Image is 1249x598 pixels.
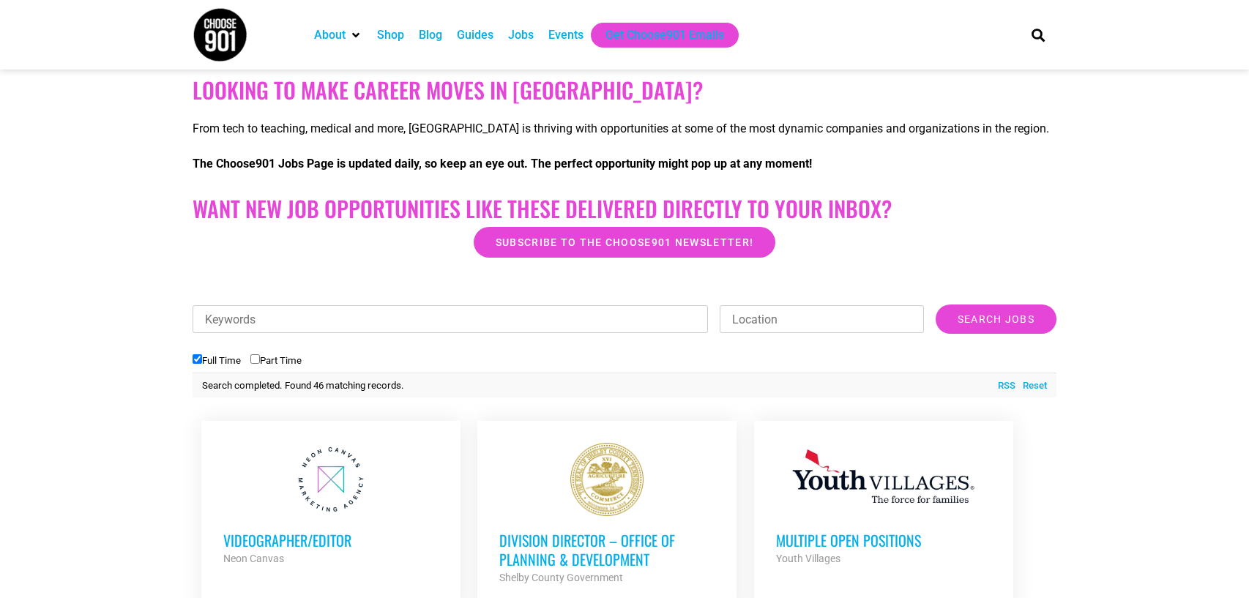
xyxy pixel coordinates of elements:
input: Location [720,305,924,333]
p: From tech to teaching, medical and more, [GEOGRAPHIC_DATA] is thriving with opportunities at some... [193,120,1056,138]
h2: Want New Job Opportunities like these Delivered Directly to your Inbox? [193,195,1056,222]
input: Part Time [250,354,260,364]
strong: The Choose901 Jobs Page is updated daily, so keep an eye out. The perfect opportunity might pop u... [193,157,812,171]
a: Shop [377,26,404,44]
a: About [314,26,346,44]
a: Blog [419,26,442,44]
span: Search completed. Found 46 matching records. [202,380,404,391]
a: Get Choose901 Emails [605,26,724,44]
div: Search [1026,23,1051,47]
a: Subscribe to the Choose901 newsletter! [474,227,775,258]
strong: Shelby County Government [499,572,623,583]
strong: Youth Villages [776,553,840,564]
h3: Multiple Open Positions [776,531,991,550]
label: Full Time [193,355,241,366]
input: Search Jobs [936,304,1056,334]
a: Jobs [508,26,534,44]
a: Multiple Open Positions Youth Villages [754,421,1013,589]
a: Reset [1015,378,1047,393]
span: Subscribe to the Choose901 newsletter! [496,237,753,247]
h3: Division Director – Office of Planning & Development [499,531,715,569]
a: Events [548,26,584,44]
a: Videographer/Editor Neon Canvas [201,421,461,589]
strong: Neon Canvas [223,553,284,564]
h3: Videographer/Editor [223,531,439,550]
a: Guides [457,26,493,44]
nav: Main nav [307,23,1007,48]
div: About [307,23,370,48]
input: Full Time [193,354,202,364]
h2: Looking to make career moves in [GEOGRAPHIC_DATA]? [193,77,1056,103]
input: Keywords [193,305,708,333]
label: Part Time [250,355,302,366]
a: RSS [991,378,1015,393]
